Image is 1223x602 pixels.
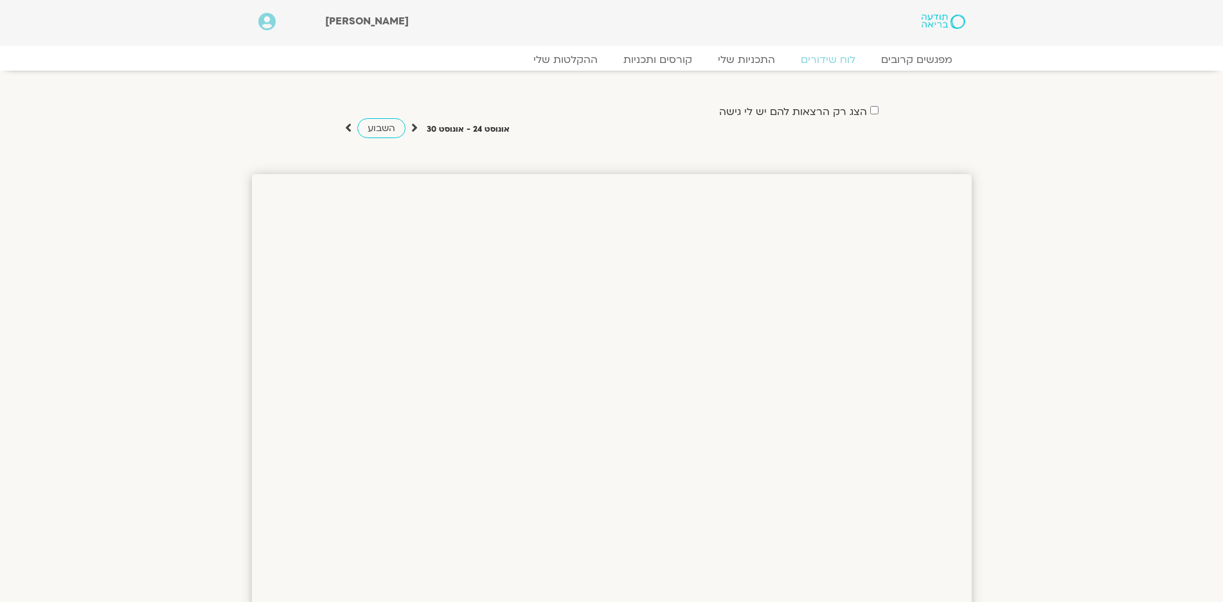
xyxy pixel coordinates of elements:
[521,53,611,66] a: ההקלטות שלי
[357,118,406,138] a: השבוע
[719,106,867,118] label: הצג רק הרצאות להם יש לי גישה
[788,53,868,66] a: לוח שידורים
[611,53,705,66] a: קורסים ותכניות
[325,14,409,28] span: [PERSON_NAME]
[368,122,395,134] span: השבוע
[258,53,965,66] nav: Menu
[868,53,965,66] a: מפגשים קרובים
[705,53,788,66] a: התכניות שלי
[427,123,510,136] p: אוגוסט 24 - אוגוסט 30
